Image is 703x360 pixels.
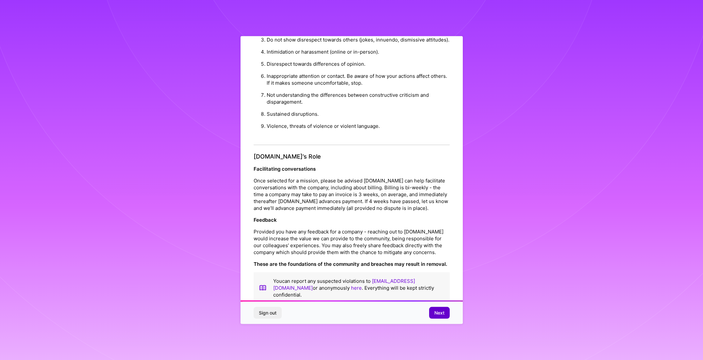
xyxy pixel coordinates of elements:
[259,310,276,316] span: Sign out
[254,165,316,172] strong: Facilitating conversations
[267,108,450,120] li: Sustained disruptions.
[351,284,362,291] a: here
[254,228,450,255] p: Provided you have any feedback for a company - reaching out to [DOMAIN_NAME] would increase the v...
[267,89,450,108] li: Not understanding the differences between constructive criticism and disparagement.
[429,307,450,319] button: Next
[267,58,450,70] li: Disrespect towards differences of opinion.
[434,310,444,316] span: Next
[254,307,282,319] button: Sign out
[254,153,450,160] h4: [DOMAIN_NAME]’s Role
[254,177,450,211] p: Once selected for a mission, please be advised [DOMAIN_NAME] can help facilitate conversations wi...
[273,278,415,291] a: [EMAIL_ADDRESS][DOMAIN_NAME]
[254,261,447,267] strong: These are the foundations of the community and breaches may result in removal.
[273,277,444,298] p: You can report any suspected violations to or anonymously . Everything will be kept strictly conf...
[254,216,277,223] strong: Feedback
[267,120,450,132] li: Violence, threats of violence or violent language.
[267,46,450,58] li: Intimidation or harassment (online or in-person).
[259,277,267,298] img: book icon
[267,34,450,46] li: Do not show disrespect towards others (jokes, innuendo, dismissive attitudes).
[267,70,450,89] li: Inappropriate attention or contact. Be aware of how your actions affect others. If it makes someo...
